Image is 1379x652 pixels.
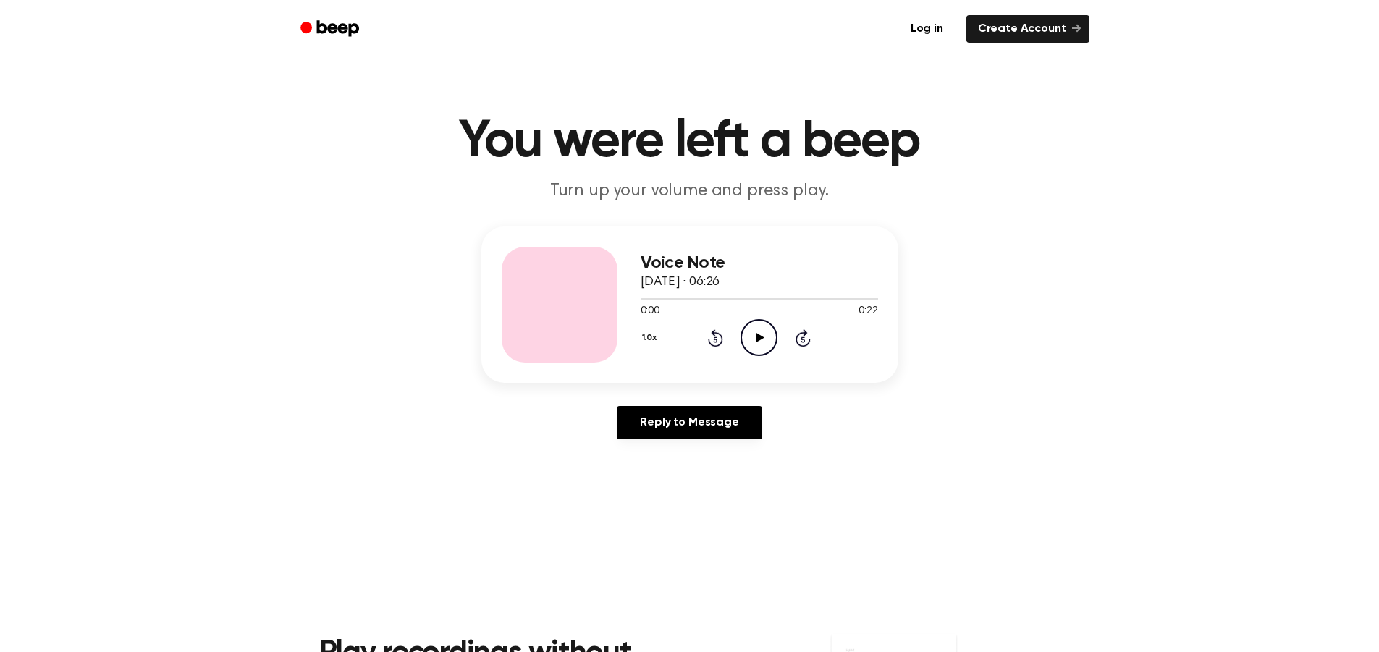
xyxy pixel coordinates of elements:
span: 0:22 [859,304,877,319]
h3: Voice Note [641,253,878,273]
a: Create Account [966,15,1089,43]
span: 0:00 [641,304,659,319]
p: Turn up your volume and press play. [412,179,968,203]
a: Reply to Message [617,406,762,439]
span: [DATE] · 06:26 [641,276,720,289]
a: Beep [290,15,372,43]
a: Log in [896,12,958,46]
button: 1.0x [641,326,662,350]
h1: You were left a beep [319,116,1060,168]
